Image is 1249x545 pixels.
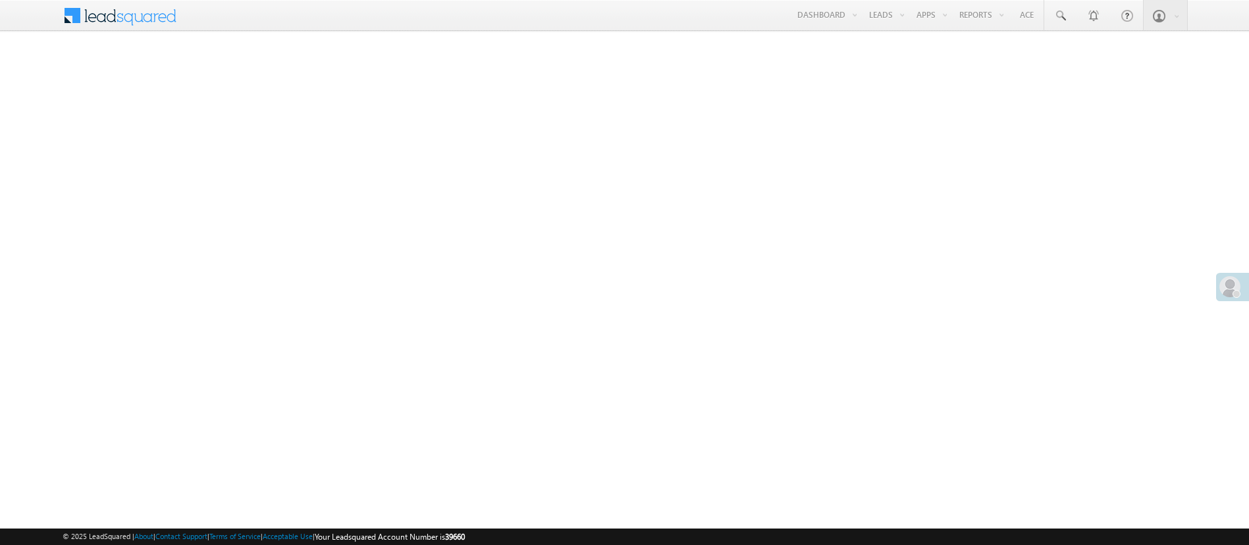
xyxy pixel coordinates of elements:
[263,532,313,540] a: Acceptable Use
[315,532,465,542] span: Your Leadsquared Account Number is
[134,532,153,540] a: About
[63,531,465,543] span: © 2025 LeadSquared | | | | |
[155,532,207,540] a: Contact Support
[209,532,261,540] a: Terms of Service
[445,532,465,542] span: 39660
